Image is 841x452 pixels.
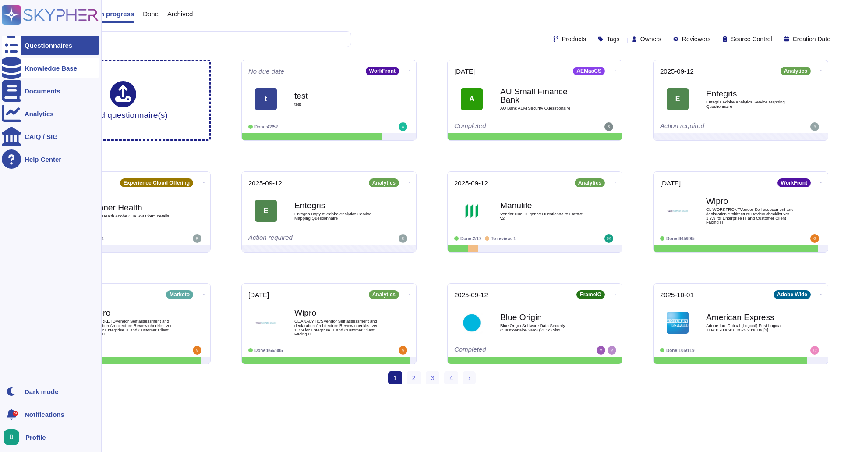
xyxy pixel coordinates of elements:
[500,87,588,104] b: AU Small Finance Bank
[461,200,483,222] img: Logo
[706,324,794,332] span: Adobe Inc. Critical (Logical) Post Logical TLM317888918 2025 2338106[1]
[682,36,710,42] span: Reviewers
[399,346,407,355] img: user
[88,309,176,317] b: Wipro
[793,36,830,42] span: Creation Date
[388,371,402,384] span: 1
[143,11,159,17] span: Done
[774,290,811,299] div: Adobe Wide
[166,290,193,299] div: Marketo
[666,348,695,353] span: Done: 105/119
[500,201,588,210] b: Manulife
[294,319,382,336] span: CL ANALYTICSVendor Self assessment and declaration Architecture Review checklist ver 1.7.9 for En...
[248,234,356,243] div: Action required
[500,324,588,332] span: Blue Origin Software Data Security Questionnaire SaaS (v1.3c).xlsx
[706,313,794,321] b: American Express
[2,104,99,123] a: Analytics
[25,42,72,49] div: Questionnaires
[120,178,193,187] div: Experience Cloud Offering
[366,67,399,75] div: WorkFront
[461,88,483,110] div: A
[607,36,620,42] span: Tags
[810,234,819,243] img: user
[294,309,382,317] b: Wipro
[461,312,483,334] img: Logo
[255,312,277,334] img: Logo
[426,371,440,384] a: 3
[254,125,278,129] span: Done: 42/52
[2,81,99,100] a: Documents
[573,67,605,75] div: AEMaaCS
[706,197,794,205] b: Wipro
[294,102,382,107] span: test
[255,88,277,110] div: t
[2,36,99,55] a: Questionnaires
[667,312,689,334] img: Logo
[407,371,421,384] a: 2
[98,11,134,17] span: In progress
[781,67,811,75] div: Analytics
[2,58,99,78] a: Knowledge Base
[4,429,19,445] img: user
[660,292,694,298] span: 2025-10-01
[294,212,382,220] span: Entegris Copy of Adobe Analytics Service Mapping Questionnaire
[399,122,407,131] img: user
[294,201,382,210] b: Entegris
[25,388,59,395] div: Dark mode
[562,36,586,42] span: Products
[193,234,201,243] img: user
[500,106,588,110] span: AU Bank AEM Security Quesstionaire
[597,346,605,355] img: user
[369,178,399,187] div: Analytics
[660,68,694,75] span: 2025-09-12
[604,122,613,131] img: user
[454,346,562,355] div: Completed
[294,92,382,100] b: test
[460,236,481,241] span: Done: 2/17
[369,290,399,299] div: Analytics
[454,122,562,131] div: Completed
[88,214,176,218] span: BannerHealth Adobe CJA SSO form details
[777,178,811,187] div: WorkFront
[660,122,767,131] div: Action required
[666,236,695,241] span: Done: 845/895
[454,180,488,186] span: 2025-09-12
[608,346,616,355] img: user
[810,122,819,131] img: user
[25,133,58,140] div: CAIQ / SIG
[2,127,99,146] a: CAIQ / SIG
[604,234,613,243] img: user
[167,11,193,17] span: Archived
[706,89,794,98] b: Entegris
[500,313,588,321] b: Blue Origin
[468,374,470,381] span: ›
[25,65,77,71] div: Knowledge Base
[25,156,61,163] div: Help Center
[35,32,351,47] input: Search by keywords
[444,371,458,384] a: 4
[79,236,104,241] span: To review: 1
[576,290,605,299] div: FrameIO
[706,100,794,108] span: Entegris Adobe Analytics Service Mapping Questionnaire
[25,411,64,418] span: Notifications
[575,178,605,187] div: Analytics
[248,68,284,75] span: No due date
[25,434,46,441] span: Profile
[2,427,25,447] button: user
[667,88,689,110] div: E
[454,68,475,75] span: [DATE]
[25,110,54,117] div: Analytics
[193,346,201,355] img: user
[2,149,99,169] a: Help Center
[25,88,60,94] div: Documents
[254,348,283,353] span: Done: 866/895
[454,292,488,298] span: 2025-09-12
[248,292,269,298] span: [DATE]
[500,212,588,220] span: Vendor Due Diligence Questionnaire Extract v2
[491,236,516,241] span: To review: 1
[706,207,794,224] span: CL WORKFRONTVendor Self assessment and declaration Architecture Review checklist ver 1.7.9 for En...
[667,200,689,222] img: Logo
[640,36,661,42] span: Owners
[78,81,168,119] div: Upload questionnaire(s)
[255,200,277,222] div: E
